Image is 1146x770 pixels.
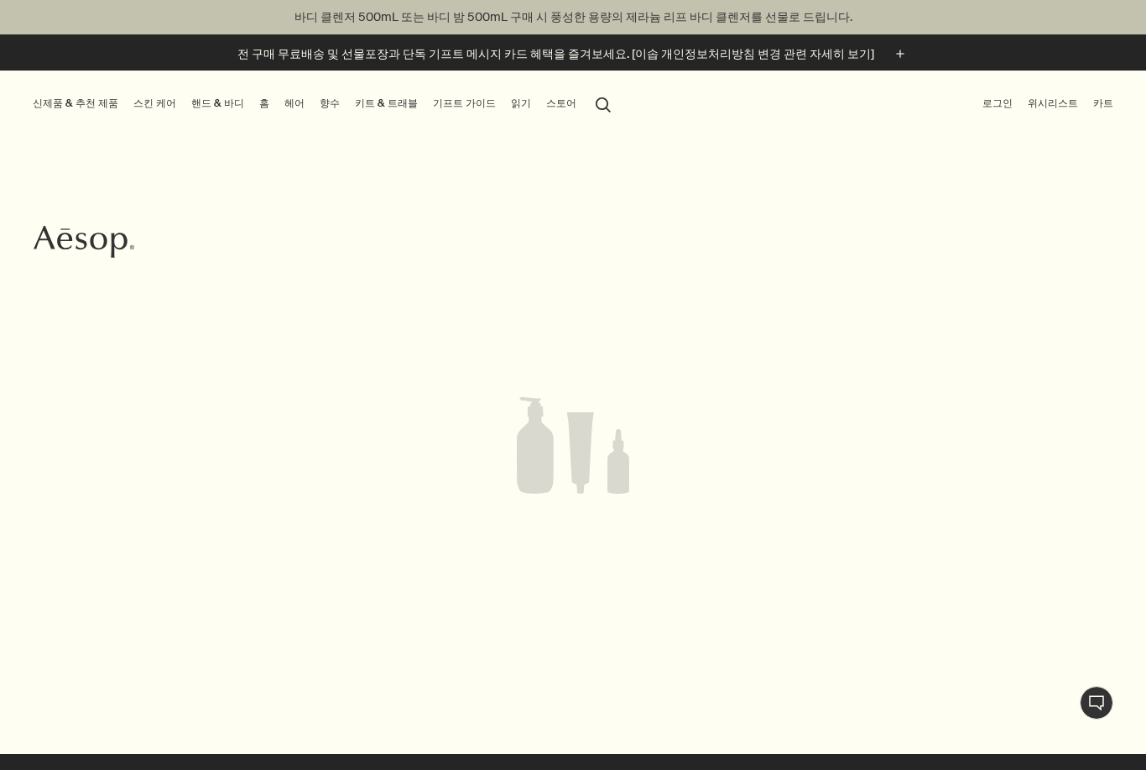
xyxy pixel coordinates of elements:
a: 읽기 [508,93,534,114]
nav: primary [29,71,618,138]
a: Aesop [29,221,138,267]
a: 스킨 케어 [130,93,180,114]
button: 검색창 열기 [588,87,618,119]
a: 키트 & 트래블 [352,93,421,114]
svg: Aesop [34,225,134,259]
a: 기프트 가이드 [430,93,499,114]
a: 향수 [316,93,343,114]
button: 카트 [1090,93,1117,114]
p: 바디 클렌저 500mL 또는 바디 밤 500mL 구매 시 풍성한 용량의 제라늄 리프 바디 클렌저를 선물로 드립니다. [17,8,1129,26]
a: 위시리스트 [1024,93,1081,114]
p: 전 구매 무료배송 및 선물포장과 단독 기프트 메시지 카드 혜택을 즐겨보세요. [이솝 개인정보처리방침 변경 관련 자세히 보기] [237,45,874,63]
a: 홈 [256,93,273,114]
button: 전 구매 무료배송 및 선물포장과 단독 기프트 메시지 카드 혜택을 즐겨보세요. [이솝 개인정보처리방침 변경 관련 자세히 보기] [237,45,909,64]
a: 헤어 [281,93,308,114]
button: 로그인 [979,93,1016,114]
button: 스토어 [543,93,580,114]
button: 신제품 & 추천 제품 [29,93,122,114]
button: 1:1 채팅 상담 [1080,686,1113,720]
nav: supplementary [979,71,1117,138]
a: 핸드 & 바디 [188,93,247,114]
